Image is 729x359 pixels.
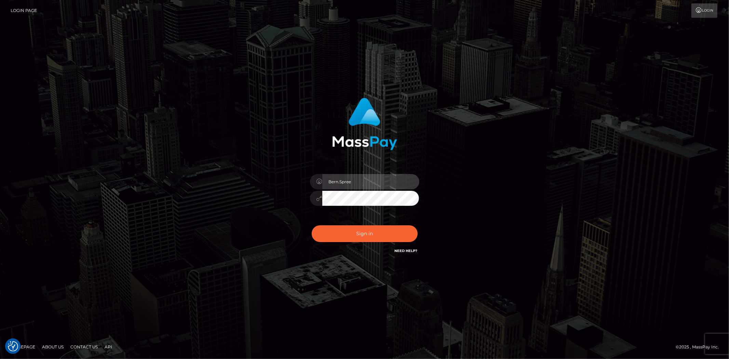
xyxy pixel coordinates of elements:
[332,98,397,150] img: MassPay Login
[312,225,418,242] button: Sign in
[8,342,38,352] a: Homepage
[102,342,115,352] a: API
[11,3,37,18] a: Login Page
[39,342,66,352] a: About Us
[395,249,418,253] a: Need Help?
[68,342,100,352] a: Contact Us
[322,174,419,189] input: Username...
[676,343,724,351] div: © 2025 , MassPay Inc.
[691,3,717,18] a: Login
[8,341,18,351] button: Consent Preferences
[8,341,18,351] img: Revisit consent button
